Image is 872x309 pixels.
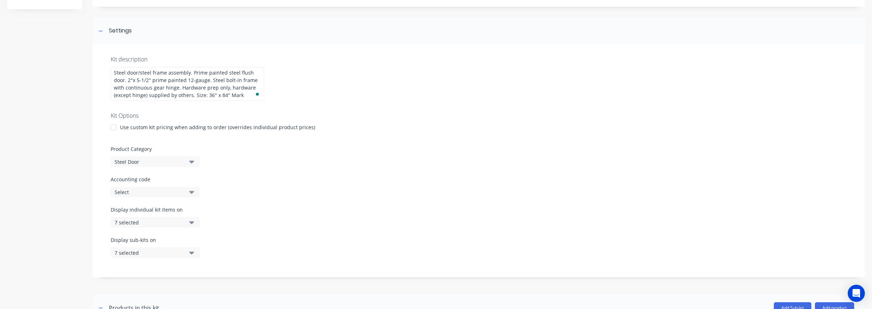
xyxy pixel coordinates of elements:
[111,145,847,153] label: Product Category
[111,247,200,258] button: 7 selected
[111,206,200,213] label: Display individual kit items on
[115,188,184,196] div: Select
[111,176,847,183] label: Accounting code
[111,111,847,120] div: Kit Options
[111,55,847,64] div: Kit description
[120,123,315,131] div: Use custom kit pricing when adding to order (overrides individual product prices)
[111,217,200,228] button: 7 selected
[109,26,132,35] div: Settings
[111,187,200,197] button: Select
[111,67,264,101] div: To enrich screen reader interactions, please activate Accessibility in Grammarly extension settings
[848,285,865,302] div: Open Intercom Messenger
[111,156,200,167] button: Steel Door
[115,219,184,226] div: 7 selected
[115,249,184,257] div: 7 selected
[115,158,184,166] div: Steel Door
[111,236,200,244] label: Display sub-kits on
